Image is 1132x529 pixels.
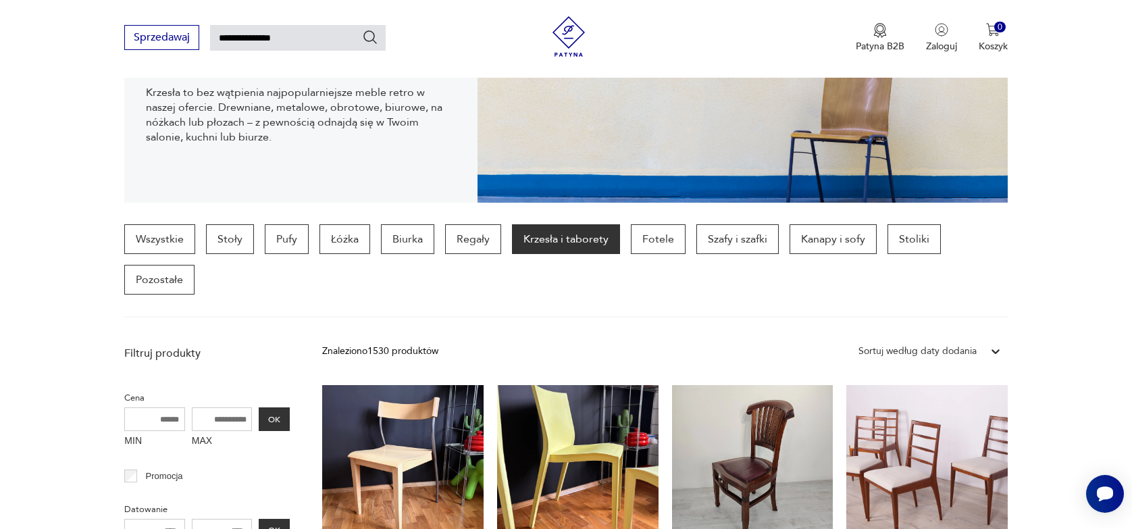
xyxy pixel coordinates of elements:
button: Patyna B2B [856,23,904,53]
button: Szukaj [362,29,378,45]
p: Promocja [146,469,183,484]
img: Ikona koszyka [986,23,1000,36]
p: Filtruj produkty [124,346,290,361]
a: Ikona medaluPatyna B2B [856,23,904,53]
a: Stoły [206,224,254,254]
p: Koszyk [979,40,1008,53]
a: Biurka [381,224,434,254]
a: Wszystkie [124,224,195,254]
img: Patyna - sklep z meblami i dekoracjami vintage [548,16,589,57]
a: Kanapy i sofy [790,224,877,254]
label: MIN [124,431,185,453]
p: Patyna B2B [856,40,904,53]
p: Datowanie [124,502,290,517]
iframe: Smartsupp widget button [1086,475,1124,513]
img: Ikona medalu [873,23,887,38]
button: OK [259,407,290,431]
a: Fotele [631,224,686,254]
a: Pufy [265,224,309,254]
a: Szafy i szafki [696,224,779,254]
button: Zaloguj [926,23,957,53]
a: Krzesła i taborety [512,224,620,254]
div: Sortuj według daty dodania [858,344,977,359]
a: Sprzedawaj [124,34,199,43]
div: 0 [994,22,1006,33]
a: Pozostałe [124,265,195,295]
p: Krzesła to bez wątpienia najpopularniejsze meble retro w naszej ofercie. Drewniane, metalowe, obr... [146,85,456,145]
a: Regały [445,224,501,254]
label: MAX [192,431,253,453]
img: Ikonka użytkownika [935,23,948,36]
p: Zaloguj [926,40,957,53]
div: Znaleziono 1530 produktów [322,344,438,359]
a: Stoliki [887,224,941,254]
button: Sprzedawaj [124,25,199,50]
a: Łóżka [319,224,370,254]
button: 0Koszyk [979,23,1008,53]
p: Cena [124,391,290,405]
